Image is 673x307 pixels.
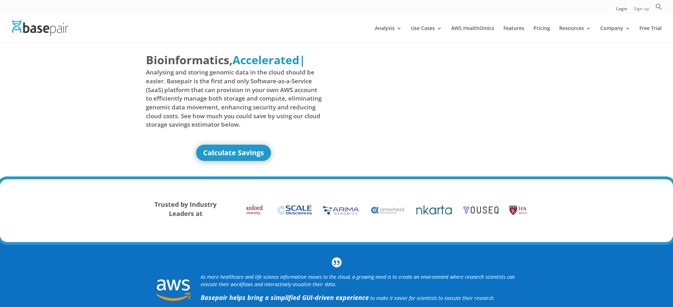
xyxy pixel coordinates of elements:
a: AWS HealthOmics [451,26,494,42]
a: Search Icon Link [655,3,662,14]
span: to make it easier for scientists to execute their research. [370,295,495,301]
span: | [299,52,306,67]
a: Resources [559,26,591,42]
a: Features [503,26,524,42]
strong: Basepair helps bring a simplified GUI-driven experience [201,293,369,302]
i: As more healthcare and life science information moves to the cloud, a growing need is to create a... [201,273,515,288]
span: Analysing and storing genomic data in the cloud should be easier. Basepair is the first and only ... [146,68,322,129]
a: Sign up [634,7,649,14]
a: Free Trial [639,26,662,42]
a: Login [616,7,627,14]
span: Bioinformatics, [146,52,232,68]
svg: Search [655,3,662,10]
img: Basepair [12,20,68,36]
iframe: Basepair - NGS Analysis Simplified [342,52,518,151]
strong: Trusted by Industry Leaders at [154,200,217,218]
a: Company [600,26,630,42]
a: Calculate Savings [196,145,271,161]
a: Analysis [375,26,402,42]
a: Pricing [533,26,550,42]
a: Use Cases [411,26,442,42]
span: Accelerated [232,52,299,67]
